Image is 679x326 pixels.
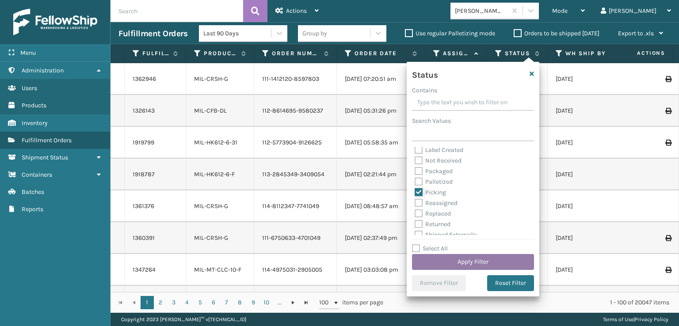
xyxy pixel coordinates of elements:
[141,296,154,309] a: 1
[415,157,462,164] label: Not Received
[133,106,155,115] a: 1326143
[552,7,568,15] span: Mode
[22,84,37,92] span: Users
[286,296,300,309] a: Go to the next page
[260,296,273,309] a: 10
[548,127,636,159] td: [DATE]
[337,286,425,318] td: [DATE] 08:55:43 am
[233,296,247,309] a: 8
[603,316,633,322] a: Terms of Use
[665,267,671,273] i: Print Label
[548,63,636,95] td: [DATE]
[412,86,437,95] label: Contains
[412,275,466,291] button: Remove Filter
[22,171,52,178] span: Containers
[415,189,446,196] label: Picking
[167,296,180,309] a: 3
[665,235,671,241] i: Print Label
[319,296,384,309] span: items per page
[254,159,337,190] td: 113-2845349-3409054
[302,29,327,38] div: Group by
[415,231,477,239] label: Shipped Externally
[300,296,313,309] a: Go to the last page
[194,202,228,210] a: MIL-CRSH-G
[415,146,463,154] label: Label Created
[415,210,451,217] label: Replaced
[13,9,97,35] img: logo
[415,167,453,175] label: Packaged
[396,298,669,307] div: 1 - 100 of 20047 items
[154,296,167,309] a: 2
[337,190,425,222] td: [DATE] 08:48:57 am
[133,202,154,211] a: 1361376
[254,190,337,222] td: 114-8112347-7741049
[194,75,228,83] a: MIL-CRSH-G
[180,296,194,309] a: 4
[254,127,337,159] td: 112-5773904-9126625
[133,234,155,243] a: 1360391
[20,49,36,57] span: Menu
[355,49,408,57] label: Order Date
[286,7,307,15] span: Actions
[303,299,310,306] span: Go to the last page
[22,154,68,161] span: Shipment Status
[412,254,534,270] button: Apply Filter
[254,254,337,286] td: 114-4975031-2905005
[207,296,220,309] a: 6
[505,49,530,57] label: Status
[455,6,507,15] div: [PERSON_NAME] Brands
[290,299,297,306] span: Go to the next page
[254,95,337,127] td: 112-8614695-9580237
[194,266,241,273] a: MIL-MT-CLC-10-F
[204,49,237,57] label: Product SKU
[337,159,425,190] td: [DATE] 02:21:44 pm
[121,313,246,326] p: Copyright 2023 [PERSON_NAME]™ v [TECHNICAL_ID]
[548,286,636,318] td: [DATE]
[665,108,671,114] i: Print Label
[22,119,48,127] span: Inventory
[22,205,43,213] span: Reports
[272,49,320,57] label: Order Number
[635,316,668,322] a: Privacy Policy
[22,102,46,109] span: Products
[487,275,534,291] button: Reset Filter
[412,67,438,80] h4: Status
[405,30,495,37] label: Use regular Palletizing mode
[548,159,636,190] td: [DATE]
[194,107,227,114] a: MIL-CFB-DL
[203,29,272,38] div: Last 90 Days
[22,136,72,144] span: Fulfillment Orders
[194,234,228,242] a: MIL-CRSH-G
[194,296,207,309] a: 5
[412,95,534,111] input: Type the text you wish to filter on
[194,171,235,178] a: MIL-HK612-6-F
[133,265,156,274] a: 1347264
[609,46,671,61] span: Actions
[247,296,260,309] a: 9
[514,30,599,37] label: Orders to be shipped [DATE]
[337,63,425,95] td: [DATE] 07:20:51 am
[337,222,425,254] td: [DATE] 02:37:49 pm
[412,116,451,125] label: Search Values
[142,49,169,57] label: Fulfillment Order Id
[254,222,337,254] td: 111-6750633-4701049
[618,30,654,37] span: Export to .xls
[118,28,187,39] h3: Fulfillment Orders
[133,138,154,147] a: 1919799
[415,220,450,228] label: Returned
[548,254,636,286] td: [DATE]
[220,296,233,309] a: 7
[319,298,332,307] span: 100
[194,139,237,146] a: MIL-HK612-6-31
[415,199,458,207] label: Reassigned
[565,49,619,57] label: WH Ship By Date
[412,245,448,252] label: Select All
[548,222,636,254] td: [DATE]
[415,178,453,186] label: Palletized
[22,67,64,74] span: Administration
[273,296,286,309] a: ...
[254,286,337,318] td: 113-3945674-1139422
[133,75,156,83] a: 1362946
[603,313,668,326] div: |
[665,76,671,82] i: Print Label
